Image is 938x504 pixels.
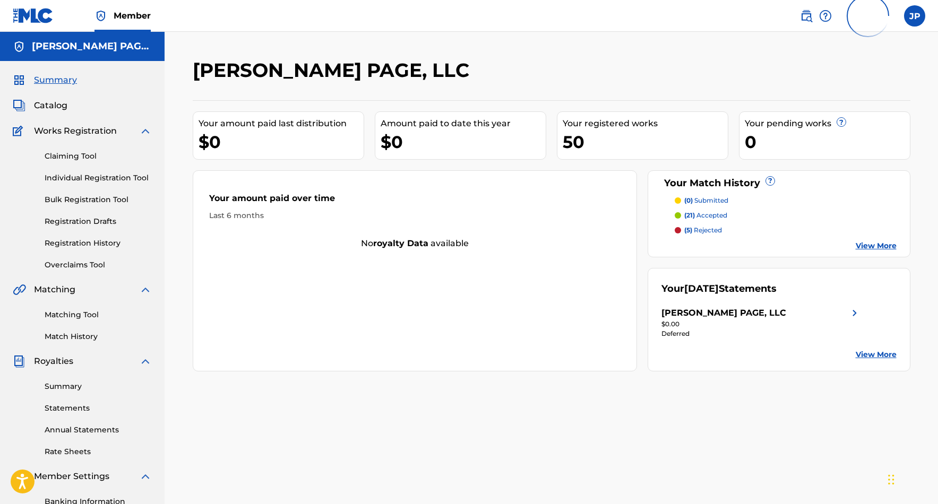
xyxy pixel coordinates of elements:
a: Statements [45,403,152,414]
div: [PERSON_NAME] PAGE, LLC [661,307,786,319]
img: Summary [13,74,25,86]
div: No available [193,237,637,250]
img: MLC Logo [13,8,54,23]
a: Summary [45,381,152,392]
h2: [PERSON_NAME] PAGE, LLC [193,58,475,82]
img: Works Registration [13,125,27,137]
a: Rate Sheets [45,446,152,457]
a: Registration History [45,238,152,249]
span: [DATE] [684,283,719,294]
img: search [800,10,813,22]
p: rejected [684,225,722,235]
img: Catalog [13,99,25,112]
strong: royalty data [373,238,428,248]
span: (21) [684,211,695,219]
img: Matching [13,283,26,296]
a: Claiming Tool [45,151,152,162]
span: Works Registration [34,125,117,137]
div: Your amount paid last distribution [199,117,364,130]
div: Your Statements [661,282,777,296]
div: Last 6 months [209,210,621,221]
span: Summary [34,74,77,86]
img: help [819,10,832,22]
a: Annual Statements [45,424,152,436]
img: Royalties [13,355,25,368]
img: right chevron icon [848,307,861,319]
a: View More [856,240,897,251]
div: Your registered works [563,117,728,130]
span: Matching [34,283,75,296]
iframe: Chat Widget [885,453,938,504]
span: ? [766,177,775,185]
span: Member [114,10,151,22]
div: Deferred [661,329,861,338]
span: (0) [684,196,693,204]
div: $0 [199,130,364,154]
img: expand [139,283,152,296]
img: expand [139,355,152,368]
a: Registration Drafts [45,216,152,227]
div: Help [819,5,832,27]
a: Match History [45,331,152,342]
a: (21) accepted [675,211,897,220]
img: expand [139,470,152,483]
a: [PERSON_NAME] PAGE, LLCright chevron icon$0.00Deferred [661,307,861,338]
div: 0 [745,130,910,154]
div: Your Match History [661,176,897,190]
h5: COLEMAN PAGE, LLC [32,40,152,53]
a: (0) submitted [675,196,897,205]
div: Your amount paid over time [209,192,621,210]
img: Accounts [13,40,25,53]
p: submitted [684,196,728,205]
img: Top Rightsholder [94,10,107,22]
a: SummarySummary [13,74,77,86]
a: Matching Tool [45,309,152,320]
div: Drag [888,464,894,496]
img: Member Settings [13,470,25,483]
img: expand [139,125,152,137]
a: Individual Registration Tool [45,172,152,184]
span: ? [837,118,846,126]
div: 50 [563,130,728,154]
span: (5) [684,226,692,234]
a: Overclaims Tool [45,259,152,271]
a: Bulk Registration Tool [45,194,152,205]
a: CatalogCatalog [13,99,67,112]
p: accepted [684,211,727,220]
a: View More [856,349,897,360]
div: $0.00 [661,319,861,329]
div: User Menu [904,5,925,27]
a: Public Search [800,5,813,27]
a: (5) rejected [675,225,897,235]
span: Catalog [34,99,67,112]
div: $0 [381,130,546,154]
span: Member Settings [34,470,109,483]
div: Your pending works [745,117,910,130]
span: Royalties [34,355,73,368]
div: Amount paid to date this year [381,117,546,130]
